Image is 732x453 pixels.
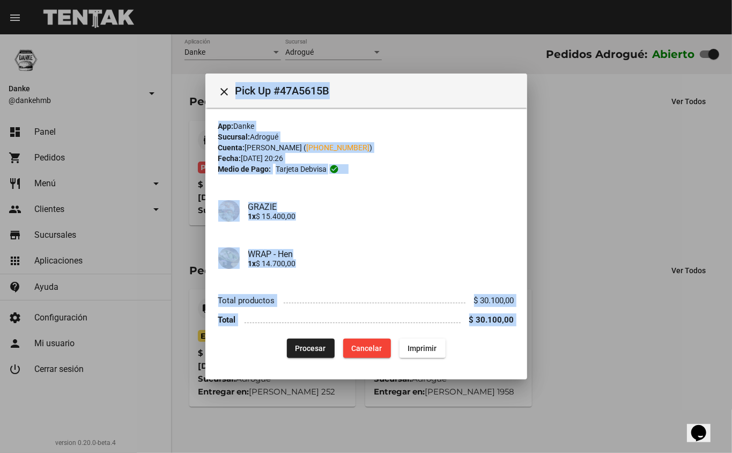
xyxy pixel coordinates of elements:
b: 1x [248,259,256,268]
div: Danke [218,121,514,131]
a: [PHONE_NUMBER] [307,143,370,152]
div: [DATE] 20:26 [218,153,514,164]
strong: App: [218,122,234,130]
li: Total $ 30.100,00 [218,310,514,330]
img: 16dce9a8-be61-42a7-9dde-9e482429b8ce.png [218,247,240,269]
mat-icon: Cerrar [218,85,231,98]
h4: WRAP - Hen [248,249,514,259]
strong: Cuenta: [218,143,245,152]
iframe: chat widget [687,410,721,442]
p: $ 15.400,00 [248,212,514,221]
span: Cancelar [352,344,382,353]
div: [PERSON_NAME] ( ) [218,142,514,153]
button: Procesar [287,339,335,358]
button: Imprimir [400,339,446,358]
p: $ 14.700,00 [248,259,514,268]
div: Adrogué [218,131,514,142]
span: Procesar [295,344,326,353]
b: 1x [248,212,256,221]
mat-icon: check_circle [329,164,339,174]
h4: GRAZIE [248,202,514,212]
strong: Fecha: [218,154,241,163]
button: Cancelar [343,339,391,358]
strong: Medio de Pago: [218,164,271,174]
strong: Sucursal: [218,133,250,141]
button: Cerrar [214,80,235,101]
span: Pick Up #47A5615B [235,82,519,99]
span: Tarjeta debvisa [276,164,327,174]
img: 38231b67-3d95-44ab-94d1-b5e6824bbf5e.png [218,200,240,222]
span: Imprimir [408,344,437,353]
li: Total productos $ 30.100,00 [218,290,514,310]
